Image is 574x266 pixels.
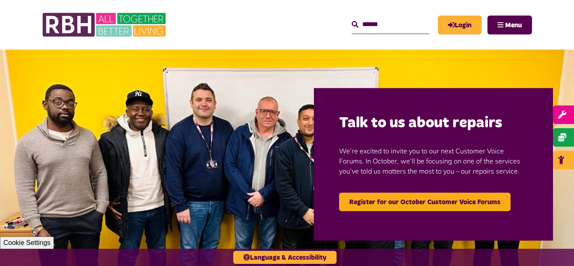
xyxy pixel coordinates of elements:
[487,16,532,34] button: Navigation
[233,251,337,264] button: Language & Accessibility
[339,113,528,133] h2: Talk to us about repairs
[339,192,511,211] a: Register for our October Customer Voice Forums
[339,133,528,188] p: We’re excited to invite you to our next Customer Voice Forums. In October, we’ll be focusing on o...
[42,8,168,41] img: RBH
[505,22,522,29] span: Menu
[438,16,482,34] a: MyRBH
